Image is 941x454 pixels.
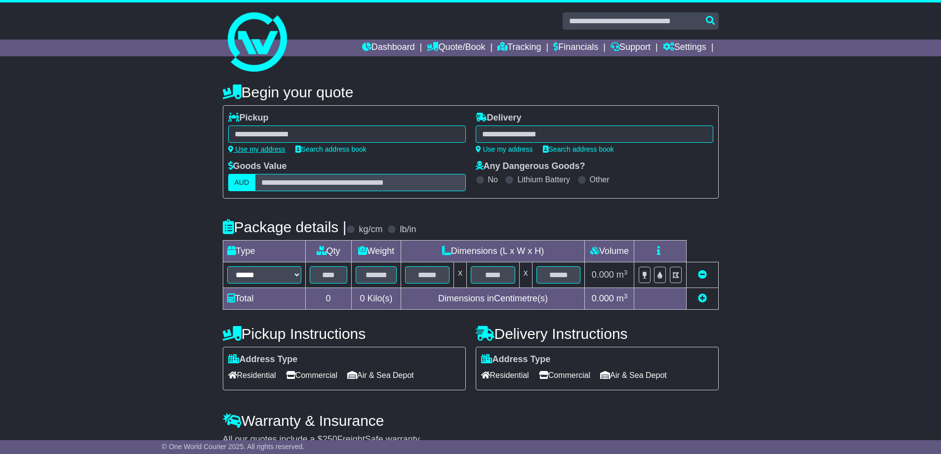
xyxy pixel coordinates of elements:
h4: Package details | [223,219,347,235]
td: Volume [585,241,634,262]
span: Air & Sea Depot [347,368,414,383]
td: Kilo(s) [351,288,401,310]
a: Support [611,40,651,56]
span: m [616,270,628,280]
span: 250 [323,434,337,444]
label: kg/cm [359,224,382,235]
a: Add new item [698,293,707,303]
span: Residential [228,368,276,383]
h4: Begin your quote [223,84,719,100]
label: Any Dangerous Goods? [476,161,585,172]
div: All our quotes include a $ FreightSafe warranty. [223,434,719,445]
sup: 3 [624,292,628,300]
span: m [616,293,628,303]
span: 0 [360,293,365,303]
label: No [488,175,498,184]
a: Quote/Book [427,40,485,56]
label: Pickup [228,113,269,124]
span: 0.000 [592,293,614,303]
sup: 3 [624,269,628,276]
span: Commercial [539,368,590,383]
a: Tracking [497,40,541,56]
label: Address Type [228,354,298,365]
label: lb/in [400,224,416,235]
a: Settings [663,40,706,56]
a: Remove this item [698,270,707,280]
a: Dashboard [362,40,415,56]
span: Commercial [286,368,337,383]
a: Financials [553,40,598,56]
a: Use my address [476,145,533,153]
td: Type [223,241,305,262]
a: Search address book [543,145,614,153]
a: Use my address [228,145,286,153]
label: Goods Value [228,161,287,172]
label: Lithium Battery [517,175,570,184]
span: 0.000 [592,270,614,280]
span: Air & Sea Depot [600,368,667,383]
td: x [454,262,467,288]
span: © One World Courier 2025. All rights reserved. [162,443,305,451]
h4: Warranty & Insurance [223,413,719,429]
h4: Pickup Instructions [223,326,466,342]
td: 0 [305,288,351,310]
label: Delivery [476,113,522,124]
span: Residential [481,368,529,383]
td: Weight [351,241,401,262]
td: Dimensions (L x W x H) [401,241,585,262]
td: Total [223,288,305,310]
h4: Delivery Instructions [476,326,719,342]
label: Other [590,175,610,184]
td: x [519,262,532,288]
td: Qty [305,241,351,262]
label: AUD [228,174,256,191]
td: Dimensions in Centimetre(s) [401,288,585,310]
a: Search address book [295,145,367,153]
label: Address Type [481,354,551,365]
